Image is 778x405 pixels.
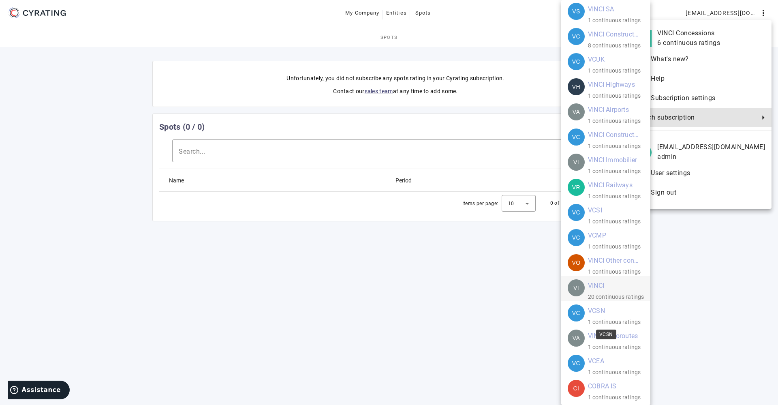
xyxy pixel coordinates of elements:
mat-card-subtitle: 1 continuous ratings [588,192,641,201]
mat-card-title: VINCI Airports [588,103,629,116]
span: What's new? [651,55,689,63]
div: VH [568,78,585,95]
span: Help [651,75,665,82]
mat-card-subtitle: 1 continuous ratings [588,141,641,150]
div: VO [568,254,585,271]
div: VA [568,103,585,120]
mat-card-title: VINCI Railways [588,179,633,192]
mat-card-title: VINCI Construction [588,28,640,41]
div: VC [568,229,585,246]
div: VI [568,279,585,296]
mat-card-subtitle: 20 continuous ratings [588,292,644,301]
div: VC [568,204,585,221]
mat-card-subtitle: 1 continuous ratings [588,217,641,226]
span: Switch subscription [635,113,755,122]
mat-card-title: VCSI [588,204,602,217]
mat-card-subtitle: 1 continuous ratings [588,393,641,402]
mat-card-title: COBRA IS [588,380,617,393]
div: VINCI Concessions [657,28,765,38]
mat-card-subtitle: 1 continuous ratings [588,167,641,176]
span: Sign out [651,189,676,196]
div: VR [568,179,585,196]
mat-card-title: VINCI SA [588,3,614,16]
mat-card-subtitle: 1 continuous ratings [588,343,641,351]
div: VA [568,330,585,347]
mat-card-title: VCMP [588,229,606,242]
mat-card-subtitle: 8 continuous ratings [588,41,641,50]
div: VS [568,3,585,20]
mat-card-subtitle: 1 continuous ratings [588,16,641,25]
mat-card-title: VINCI Other concessions [588,254,640,267]
div: VC [568,53,585,70]
mat-card-subtitle: 1 continuous ratings [588,116,641,125]
mat-card-title: VINCI Autoroutes [588,330,638,343]
div: [EMAIL_ADDRESS][DOMAIN_NAME] [657,142,765,152]
mat-card-subtitle: 1 continuous ratings [588,91,641,100]
div: VC [568,355,585,372]
div: VC [568,304,585,321]
mat-card-title: VINCI Immobilier [588,154,637,167]
div: CI [568,380,585,397]
span: User settings [651,169,690,177]
mat-card-title: VINCI [588,279,604,292]
iframe: Ouvre un widget dans lequel vous pouvez trouver plus d’informations [8,381,70,401]
div: admin [657,152,765,162]
mat-card-subtitle: 1 continuous ratings [588,66,641,75]
mat-card-subtitle: 1 continuous ratings [588,317,641,326]
div: VC [568,129,585,146]
div: 6 continuous ratings [657,38,765,48]
span: Subscription settings [651,94,716,102]
div: VCSN [596,330,616,339]
mat-card-title: VINCI Construction [GEOGRAPHIC_DATA] [588,129,640,141]
div: VC [568,28,585,45]
mat-card-title: VCUK [588,53,605,66]
mat-card-subtitle: 1 continuous ratings [588,242,641,251]
mat-card-subtitle: 1 continuous ratings [588,267,641,276]
mat-card-title: VCEA [588,355,604,368]
mat-card-subtitle: 1 continuous ratings [588,368,641,377]
div: VI [568,154,585,171]
mat-card-title: VINCI Highways [588,78,635,91]
mat-card-title: VCSN [588,304,605,317]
